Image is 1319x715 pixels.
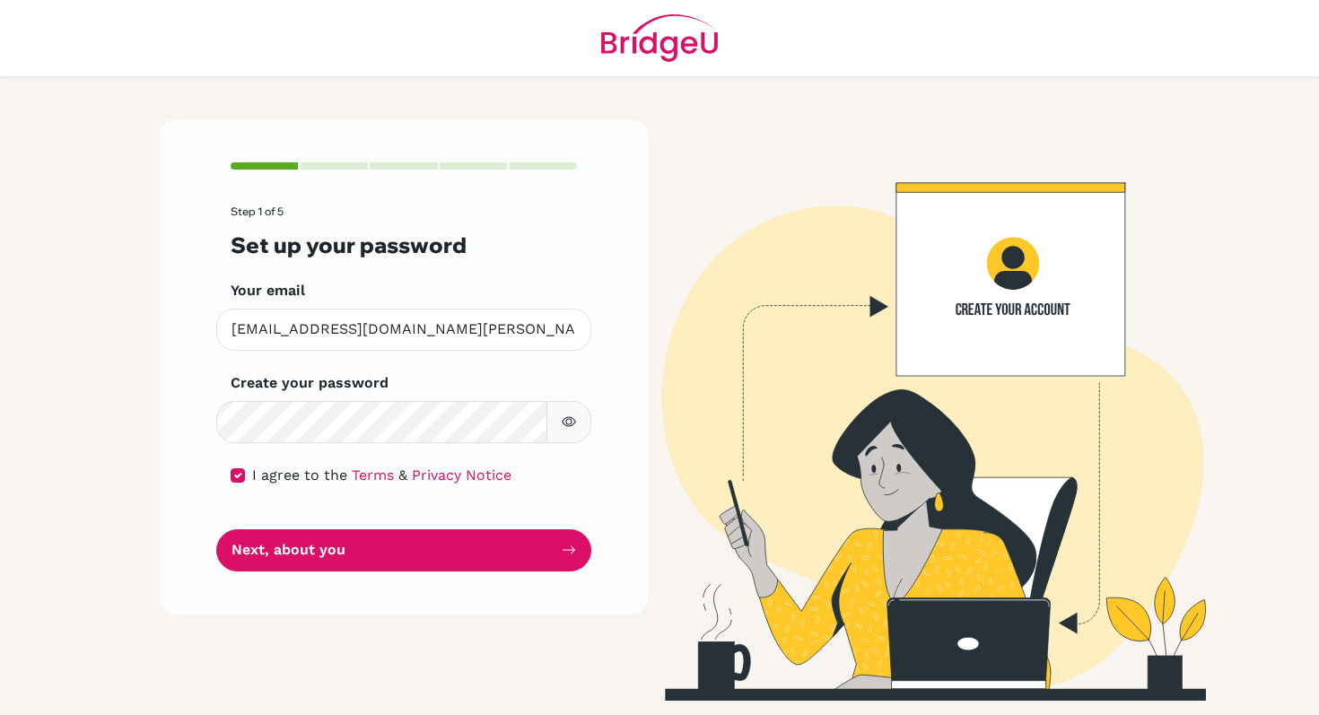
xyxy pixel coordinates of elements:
[231,205,284,218] span: Step 1 of 5
[231,372,389,394] label: Create your password
[412,466,511,484] a: Privacy Notice
[252,466,347,484] span: I agree to the
[231,280,305,301] label: Your email
[216,309,591,351] input: Insert your email*
[352,466,394,484] a: Terms
[216,529,591,571] button: Next, about you
[231,232,577,258] h3: Set up your password
[398,466,407,484] span: &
